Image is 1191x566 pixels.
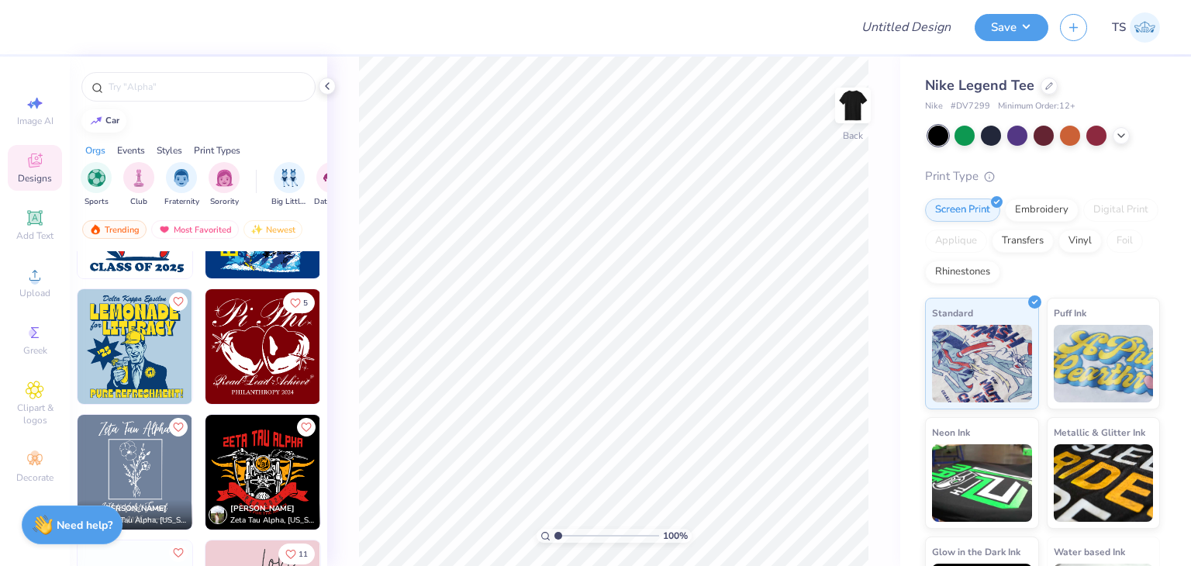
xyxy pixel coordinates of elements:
[82,220,147,239] div: Trending
[17,115,54,127] span: Image AI
[81,109,126,133] button: car
[297,418,316,437] button: Like
[323,169,341,187] img: Date Parties & Socials Image
[205,415,320,530] img: 7cb16b47-93ae-49b1-9040-7efc5233d3d0
[319,415,434,530] img: 874ad527-8534-431f-a257-09b637de6ab7
[117,143,145,157] div: Events
[1106,230,1143,253] div: Foil
[151,220,239,239] div: Most Favorited
[102,515,186,526] span: Zeta Tau Alpha, [US_STATE][GEOGRAPHIC_DATA] and Technology
[1054,444,1154,522] img: Metallic & Glitter Ink
[209,162,240,208] div: filter for Sorority
[173,169,190,187] img: Fraternity Image
[303,299,308,307] span: 5
[1054,305,1086,321] span: Puff Ink
[319,289,434,404] img: 653a8859-6351-483b-b0c6-e72494d69a72
[925,230,987,253] div: Applique
[107,79,306,95] input: Try "Alpha"
[281,169,298,187] img: Big Little Reveal Image
[314,196,350,208] span: Date Parties & Socials
[85,143,105,157] div: Orgs
[102,503,167,514] span: [PERSON_NAME]
[925,76,1034,95] span: Nike Legend Tee
[837,90,868,121] img: Back
[164,162,199,208] div: filter for Fraternity
[8,402,62,426] span: Clipart & logos
[932,325,1032,402] img: Standard
[85,196,109,208] span: Sports
[19,287,50,299] span: Upload
[278,544,315,564] button: Like
[951,100,990,113] span: # DV7299
[283,292,315,313] button: Like
[164,162,199,208] button: filter button
[192,415,306,530] img: f7783b84-281b-4991-a9da-3bef3978887b
[209,162,240,208] button: filter button
[975,14,1048,41] button: Save
[90,116,102,126] img: trend_line.gif
[1005,198,1079,222] div: Embroidery
[925,198,1000,222] div: Screen Print
[925,100,943,113] span: Nike
[1112,12,1160,43] a: TS
[210,196,239,208] span: Sorority
[1083,198,1158,222] div: Digital Print
[130,169,147,187] img: Club Image
[932,424,970,440] span: Neon Ink
[271,162,307,208] div: filter for Big Little Reveal
[230,515,314,526] span: Zeta Tau Alpha, [US_STATE][GEOGRAPHIC_DATA]
[81,162,112,208] button: filter button
[314,162,350,208] div: filter for Date Parties & Socials
[16,230,54,242] span: Add Text
[925,261,1000,284] div: Rhinestones
[23,344,47,357] span: Greek
[88,169,105,187] img: Sports Image
[271,162,307,208] button: filter button
[169,544,188,562] button: Like
[299,550,308,558] span: 11
[925,167,1160,185] div: Print Type
[932,305,973,321] span: Standard
[18,172,52,185] span: Designs
[992,230,1054,253] div: Transfers
[169,292,188,311] button: Like
[57,518,112,533] strong: Need help?
[843,129,863,143] div: Back
[998,100,1075,113] span: Minimum Order: 12 +
[164,196,199,208] span: Fraternity
[209,506,227,524] img: Avatar
[1130,12,1160,43] img: Test Stage Admin Two
[849,12,963,43] input: Untitled Design
[1054,424,1145,440] span: Metallic & Glitter Ink
[78,415,192,530] img: 0d7fbfa2-0ee7-495a-937d-facaeb97a44a
[16,471,54,484] span: Decorate
[169,418,188,437] button: Like
[192,289,306,404] img: 310dcff3-55aa-4e3f-bc1d-f5abb34df1a6
[663,529,688,543] span: 100 %
[230,503,295,514] span: [PERSON_NAME]
[216,169,233,187] img: Sorority Image
[271,196,307,208] span: Big Little Reveal
[123,162,154,208] div: filter for Club
[89,224,102,235] img: trending.gif
[81,162,112,208] div: filter for Sports
[243,220,302,239] div: Newest
[932,444,1032,522] img: Neon Ink
[314,162,350,208] button: filter button
[1054,325,1154,402] img: Puff Ink
[1058,230,1102,253] div: Vinyl
[157,143,182,157] div: Styles
[130,196,147,208] span: Club
[250,224,263,235] img: Newest.gif
[194,143,240,157] div: Print Types
[158,224,171,235] img: most_fav.gif
[1054,544,1125,560] span: Water based Ink
[123,162,154,208] button: filter button
[205,289,320,404] img: cdecd713-c6f6-42d0-bcfd-665dc7b8f93f
[932,544,1020,560] span: Glow in the Dark Ink
[78,289,192,404] img: 81c4ccca-70c5-479f-b126-1878297cfb65
[105,116,119,125] div: car
[1112,19,1126,36] span: TS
